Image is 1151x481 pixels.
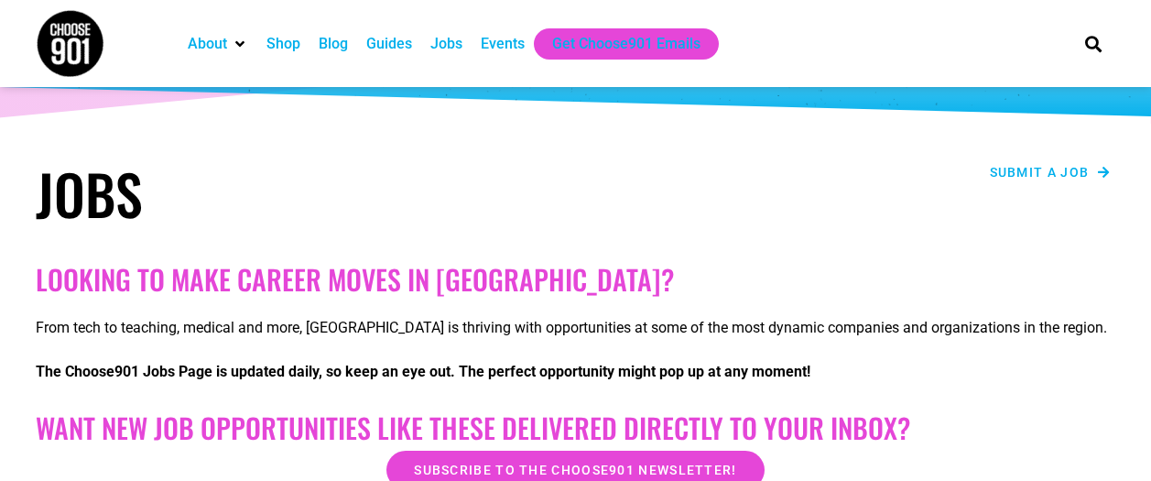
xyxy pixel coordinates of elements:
span: Subscribe to the Choose901 newsletter! [414,464,736,476]
a: Jobs [430,33,462,55]
div: About [179,28,257,60]
span: Submit a job [990,166,1090,179]
a: Submit a job [984,160,1116,184]
a: Guides [366,33,412,55]
a: Blog [319,33,348,55]
h1: Jobs [36,160,567,226]
h2: Want New Job Opportunities like these Delivered Directly to your Inbox? [36,411,1116,444]
a: Shop [266,33,300,55]
h2: Looking to make career moves in [GEOGRAPHIC_DATA]? [36,263,1116,296]
div: Search [1078,28,1108,59]
p: From tech to teaching, medical and more, [GEOGRAPHIC_DATA] is thriving with opportunities at some... [36,317,1116,339]
strong: The Choose901 Jobs Page is updated daily, so keep an eye out. The perfect opportunity might pop u... [36,363,810,380]
a: Get Choose901 Emails [552,33,700,55]
a: About [188,33,227,55]
nav: Main nav [179,28,1054,60]
a: Events [481,33,525,55]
